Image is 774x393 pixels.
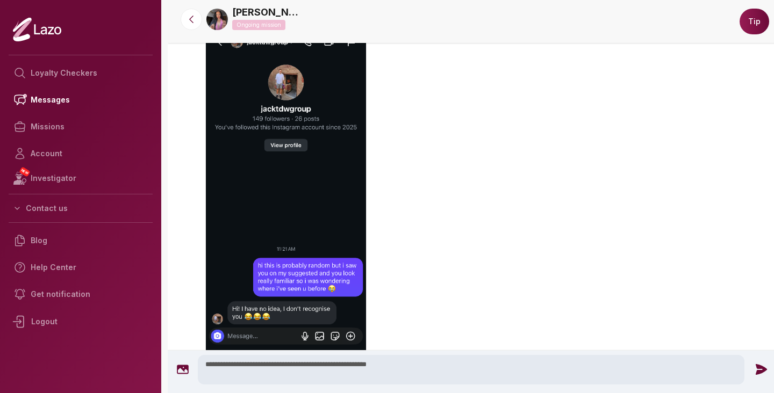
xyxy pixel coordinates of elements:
a: NEWInvestigator [9,167,153,190]
button: Contact us [9,199,153,218]
button: Tip [740,9,769,34]
a: Messages [9,86,153,113]
a: Account [9,140,153,167]
p: Ongoing mission [232,20,285,30]
a: Missions [9,113,153,140]
a: Loyalty Checkers [9,60,153,86]
a: [PERSON_NAME] [232,5,302,20]
img: 4b0546d6-1fdc-485f-8419-658a292abdc7 [206,9,228,30]
div: Logout [9,308,153,336]
a: Get notification [9,281,153,308]
a: Help Center [9,254,153,281]
span: NEW [19,166,31,177]
a: Blog [9,227,153,254]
